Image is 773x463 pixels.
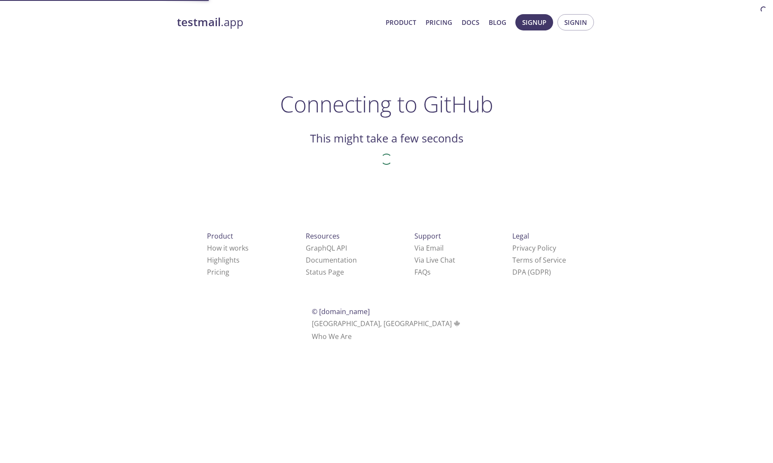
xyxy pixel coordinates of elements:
[462,17,479,28] a: Docs
[564,17,587,28] span: Signin
[312,307,370,316] span: © [DOMAIN_NAME]
[386,17,416,28] a: Product
[489,17,506,28] a: Blog
[427,267,431,277] span: s
[522,17,546,28] span: Signup
[512,243,556,253] a: Privacy Policy
[414,231,441,241] span: Support
[207,231,233,241] span: Product
[512,231,529,241] span: Legal
[414,267,431,277] a: FAQ
[557,14,594,30] button: Signin
[177,15,221,30] strong: testmail
[207,255,240,265] a: Highlights
[426,17,452,28] a: Pricing
[306,255,357,265] a: Documentation
[414,243,444,253] a: Via Email
[312,319,462,328] span: [GEOGRAPHIC_DATA], [GEOGRAPHIC_DATA]
[177,15,379,30] a: testmail.app
[414,255,455,265] a: Via Live Chat
[515,14,553,30] button: Signup
[306,231,340,241] span: Resources
[306,267,344,277] a: Status Page
[306,243,347,253] a: GraphQL API
[207,267,229,277] a: Pricing
[512,267,551,277] a: DPA (GDPR)
[310,131,463,146] h2: This might take a few seconds
[512,255,566,265] a: Terms of Service
[312,332,352,341] a: Who We Are
[207,243,249,253] a: How it works
[280,91,493,117] h1: Connecting to GitHub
